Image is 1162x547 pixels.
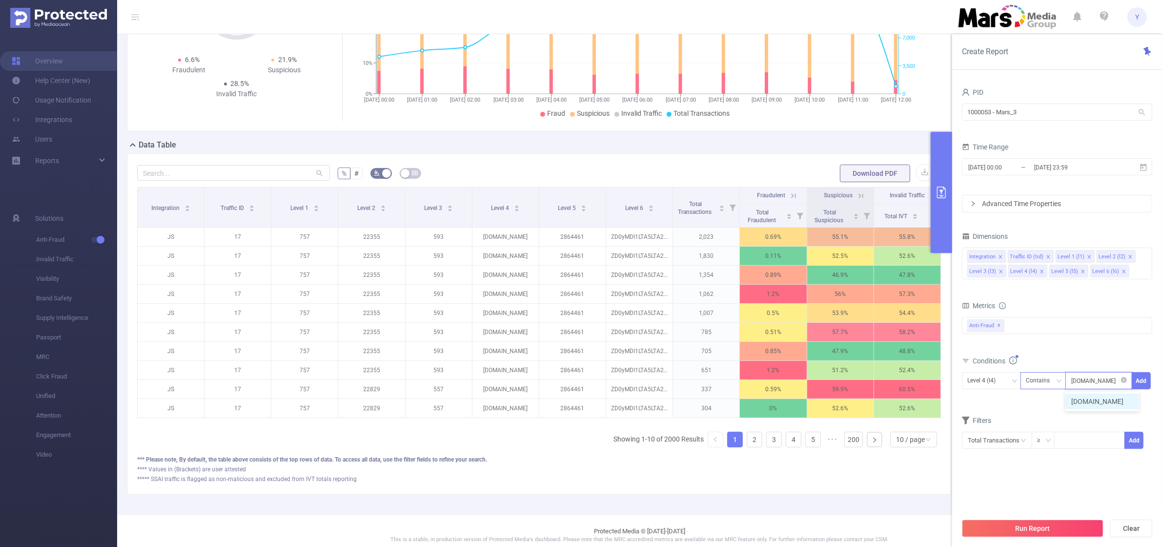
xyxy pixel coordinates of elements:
li: Level 3 (l3) [967,265,1006,277]
p: 757 [271,304,338,322]
span: Passport [36,328,117,347]
p: 1.2% [740,361,806,379]
button: Add [1124,432,1143,449]
div: Level 1 (l1) [1058,251,1084,263]
span: Level 1 [290,205,310,211]
tspan: [DATE] 04:00 [536,97,567,103]
span: Traffic ID [221,205,245,211]
i: icon: caret-down [514,208,520,210]
p: 785 [673,323,739,341]
p: 17 [204,361,271,379]
div: Sort [313,204,319,210]
p: 593 [406,304,472,322]
h2: Data Table [139,139,176,151]
p: JS [138,380,204,399]
span: Total Transactions [673,109,730,117]
p: 757 [271,323,338,341]
p: 17 [204,342,271,360]
div: Level 4 (l4) [967,373,1002,389]
img: Protected Media [10,8,107,28]
tspan: [DATE] 11:00 [838,97,868,103]
i: icon: caret-down [912,215,917,218]
p: JS [138,285,204,303]
div: Sort [648,204,654,210]
p: 557 [406,399,472,418]
span: ✕ [998,320,1001,332]
tspan: 0% [366,91,372,97]
p: 22355 [338,361,405,379]
span: Solutions [35,209,63,228]
span: 6.6% [185,56,200,63]
i: icon: bg-colors [374,170,380,176]
span: Level 3 [424,205,444,211]
div: Level 3 (l3) [969,265,996,278]
a: 5 [806,432,820,447]
i: icon: caret-up [249,204,255,207]
p: 22355 [338,285,405,303]
p: 757 [271,399,338,418]
tspan: [DATE] 12:00 [881,97,911,103]
li: Level 4 (l4) [1008,265,1047,277]
p: 17 [204,399,271,418]
i: icon: caret-down [786,215,792,218]
span: Invalid Traffic [36,250,117,269]
p: 47.8% [874,266,940,284]
li: Next 5 Pages [825,432,840,447]
p: 2864461 [539,380,606,399]
span: Brand Safety [36,289,117,308]
p: 2864461 [539,323,606,341]
p: 22355 [338,304,405,322]
i: icon: caret-down [448,208,453,210]
div: Sort [249,204,255,210]
li: 1 [727,432,743,447]
p: 0.85% [740,342,806,360]
i: icon: caret-up [448,204,453,207]
p: 757 [271,228,338,246]
tspan: 20% [363,29,372,36]
tspan: 7,000 [902,35,915,42]
p: 17 [204,247,271,265]
i: icon: caret-up [185,204,190,207]
p: 2864461 [539,266,606,284]
p: 55.8% [874,228,940,246]
p: 22355 [338,247,405,265]
p: [DOMAIN_NAME] [472,247,539,265]
tspan: [DATE] 01:00 [407,97,437,103]
p: JS [138,361,204,379]
i: icon: check [1127,399,1133,404]
i: icon: caret-up [912,212,917,215]
i: icon: left [713,437,718,442]
p: 2864461 [539,304,606,322]
p: 2,023 [673,228,739,246]
div: Level 6 (l6) [1092,265,1119,278]
div: Sort [447,204,453,210]
span: Create Report [962,47,1008,56]
p: 17 [204,304,271,322]
p: 17 [204,266,271,284]
span: Level 2 [357,205,377,211]
tspan: [DATE] 10:00 [795,97,825,103]
i: Filter menu [927,204,940,227]
p: 56% [807,285,874,303]
i: icon: close [1121,269,1126,275]
p: ZD0yMDI1LTA5LTA2Iy0jaD03Iy0jcj0yMjM1NSMtI2M9VFIjLSN2PUFwcCMtI3M9MjYjLSNkbXU9TmVmaXMrWWVtZWsrVGFya... [606,361,673,379]
p: 22355 [338,323,405,341]
span: Total Suspicious [815,209,845,224]
tspan: [DATE] 00:00 [364,97,394,103]
p: 52.5% [807,247,874,265]
span: Total IVT [884,213,909,220]
p: 52.6% [874,247,940,265]
span: Anti-Fraud [36,230,117,250]
li: 3 [766,432,782,447]
p: 58.2% [874,323,940,341]
p: ZD0yMDI1LTA5LTA2Iy0jaD0xMCMtI3I9MjI4MjkjLSNjPVRSIy0jdj1BcHAjLSNzPTI2Iy0jZG11PU5lZmlzK1llbWVrK1Rhc... [606,399,673,418]
p: 757 [271,266,338,284]
button: Run Report [962,520,1103,537]
input: End date [1033,161,1112,174]
button: Download PDF [840,165,910,182]
div: Sort [853,212,859,218]
i: icon: close [1128,254,1133,260]
span: Time Range [962,143,1008,151]
p: [DOMAIN_NAME] [472,342,539,360]
li: Level 5 (l5) [1049,265,1088,277]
